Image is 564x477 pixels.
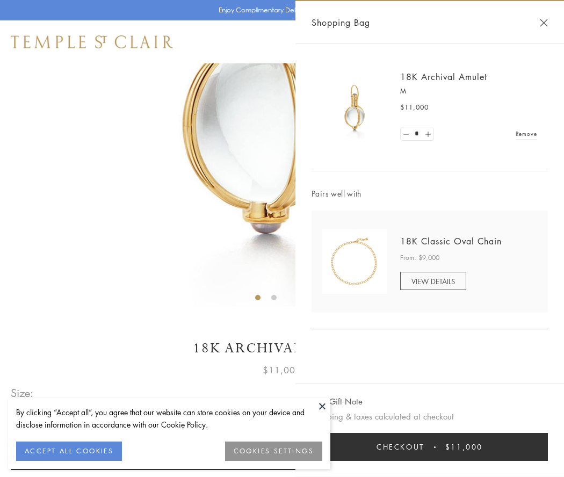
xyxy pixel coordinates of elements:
[263,363,301,377] span: $11,000
[411,276,455,286] span: VIEW DETAILS
[540,19,548,27] button: Close Shopping Bag
[400,235,502,247] a: 18K Classic Oval Chain
[445,441,483,453] span: $11,000
[312,410,548,423] p: Shipping & taxes calculated at checkout
[16,406,322,431] div: By clicking “Accept all”, you agree that our website can store cookies on your device and disclos...
[322,75,387,140] img: 18K Archival Amulet
[400,252,439,263] span: From: $9,000
[400,272,466,290] a: VIEW DETAILS
[312,395,363,408] button: Add Gift Note
[312,433,548,461] button: Checkout $11,000
[322,229,387,294] img: N88865-OV18
[400,71,487,83] a: 18K Archival Amulet
[422,127,433,141] a: Set quantity to 2
[16,442,122,461] button: ACCEPT ALL COOKIES
[11,339,553,358] h1: 18K Archival Amulet
[312,16,370,30] span: Shopping Bag
[219,5,341,16] p: Enjoy Complimentary Delivery & Returns
[400,86,537,97] p: M
[312,187,548,200] span: Pairs well with
[400,102,429,113] span: $11,000
[401,127,411,141] a: Set quantity to 0
[377,441,424,453] span: Checkout
[11,384,34,402] span: Size:
[516,128,537,140] a: Remove
[11,35,173,48] img: Temple St. Clair
[225,442,322,461] button: COOKIES SETTINGS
